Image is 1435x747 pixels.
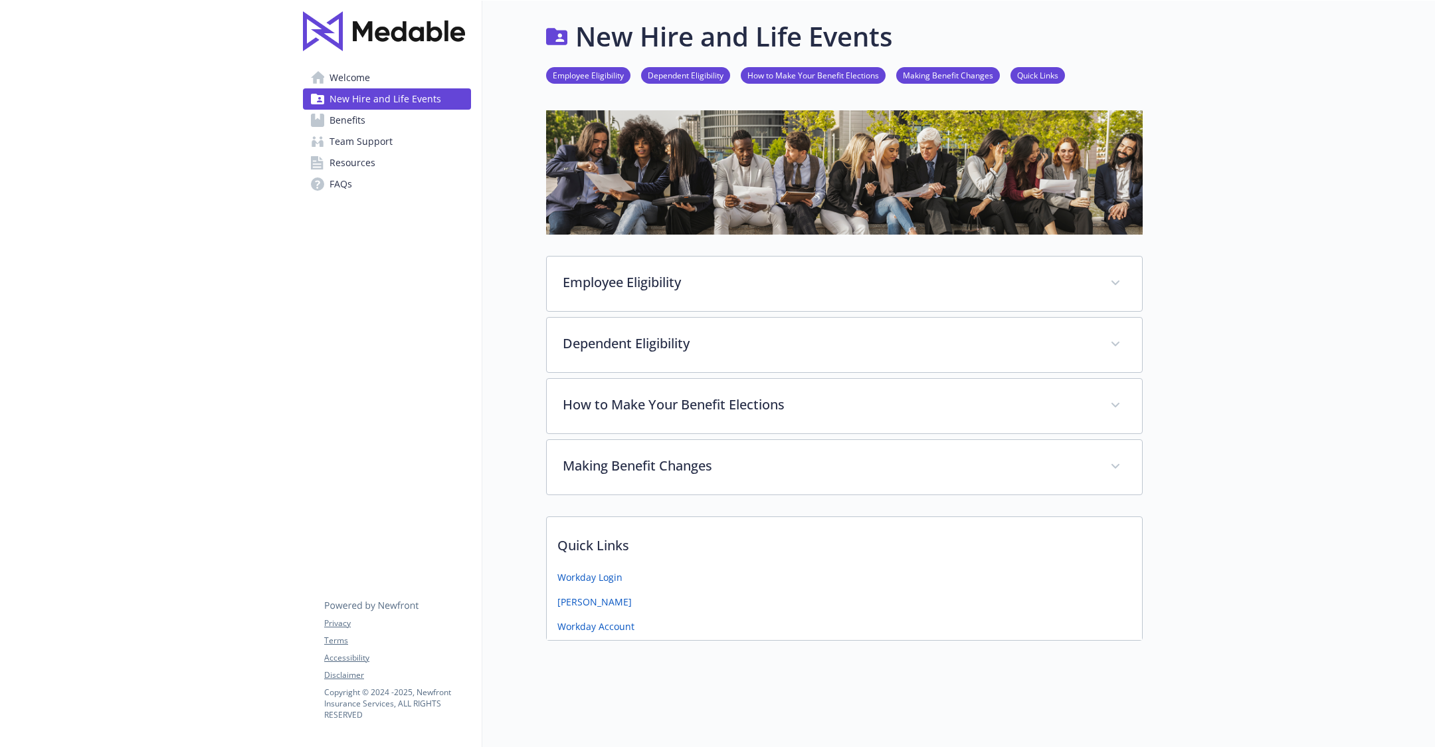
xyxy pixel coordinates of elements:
[575,17,892,56] h1: New Hire and Life Events
[330,173,352,195] span: FAQs
[330,110,365,131] span: Benefits
[563,334,1094,354] p: Dependent Eligibility
[303,131,471,152] a: Team Support
[324,669,470,681] a: Disclaimer
[324,635,470,647] a: Terms
[330,131,393,152] span: Team Support
[563,395,1094,415] p: How to Make Your Benefit Elections
[547,379,1142,433] div: How to Make Your Benefit Elections
[303,173,471,195] a: FAQs
[896,68,1000,81] a: Making Benefit Changes
[303,110,471,131] a: Benefits
[547,517,1142,566] p: Quick Links
[330,152,375,173] span: Resources
[303,152,471,173] a: Resources
[330,88,441,110] span: New Hire and Life Events
[547,440,1142,494] div: Making Benefit Changes
[563,456,1094,476] p: Making Benefit Changes
[563,272,1094,292] p: Employee Eligibility
[303,88,471,110] a: New Hire and Life Events
[641,68,730,81] a: Dependent Eligibility
[330,67,370,88] span: Welcome
[547,318,1142,372] div: Dependent Eligibility
[546,110,1143,235] img: new hire page banner
[1010,68,1065,81] a: Quick Links
[303,67,471,88] a: Welcome
[741,68,886,81] a: How to Make Your Benefit Elections
[324,652,470,664] a: Accessibility
[324,617,470,629] a: Privacy
[557,595,632,609] a: [PERSON_NAME]
[546,68,630,81] a: Employee Eligibility
[557,570,622,584] a: Workday Login
[557,619,634,633] a: Workday Account
[324,687,470,720] p: Copyright © 2024 - 2025 , Newfront Insurance Services, ALL RIGHTS RESERVED
[547,257,1142,311] div: Employee Eligibility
